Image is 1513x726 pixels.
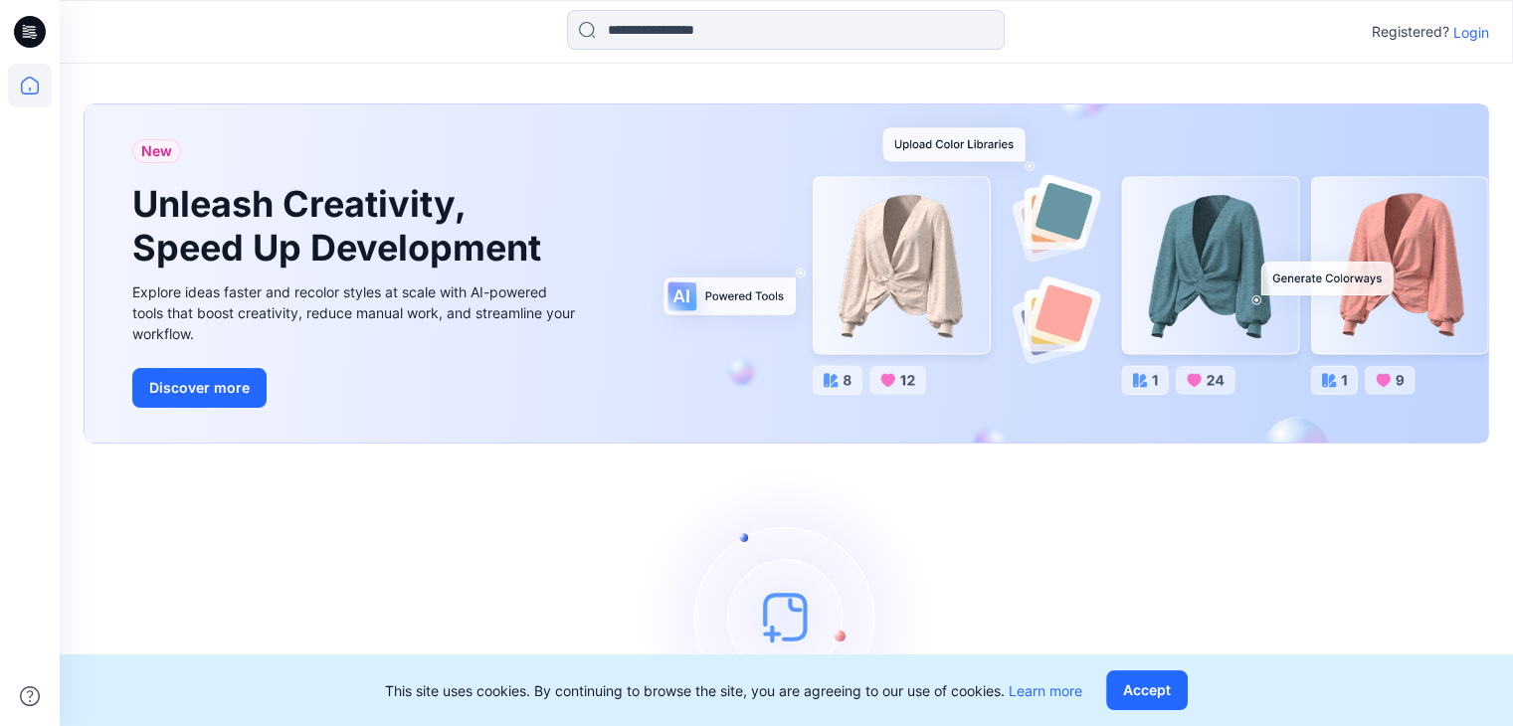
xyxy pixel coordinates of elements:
[132,368,267,408] button: Discover more
[141,139,172,163] span: New
[1106,670,1188,710] button: Accept
[1453,22,1489,43] p: Login
[1372,20,1449,44] p: Registered?
[132,281,580,344] div: Explore ideas faster and recolor styles at scale with AI-powered tools that boost creativity, red...
[132,183,550,269] h1: Unleash Creativity, Speed Up Development
[385,680,1082,701] p: This site uses cookies. By continuing to browse the site, you are agreeing to our use of cookies.
[132,368,580,408] a: Discover more
[1009,682,1082,699] a: Learn more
